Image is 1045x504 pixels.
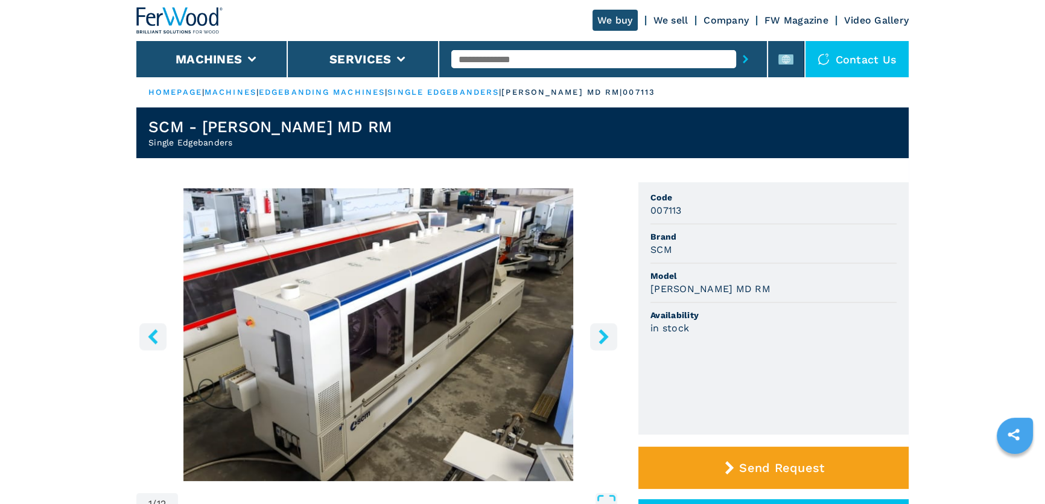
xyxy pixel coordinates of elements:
div: Contact us [805,41,909,77]
h3: 007113 [650,203,682,217]
a: single edgebanders [387,88,499,97]
a: Video Gallery [844,14,909,26]
a: edgebanding machines [259,88,385,97]
img: Ferwood [136,7,223,34]
span: Model [650,270,897,282]
a: HOMEPAGE [148,88,202,97]
span: Code [650,191,897,203]
h3: in stock [650,321,689,335]
button: Send Request [638,447,909,489]
button: left-button [139,323,167,350]
span: Brand [650,231,897,243]
button: Services [329,52,391,66]
a: machines [205,88,256,97]
a: We buy [592,10,638,31]
span: | [499,88,501,97]
h3: [PERSON_NAME] MD RM [650,282,770,296]
iframe: Chat [994,450,1036,495]
button: submit-button [736,45,755,73]
a: We sell [653,14,688,26]
h1: SCM - [PERSON_NAME] MD RM [148,117,392,136]
h3: SCM [650,243,672,257]
div: Go to Slide 1 [136,188,620,481]
button: right-button [590,323,617,350]
span: | [385,88,387,97]
a: Company [704,14,749,26]
p: [PERSON_NAME] md rm | [501,87,623,98]
span: | [256,88,259,97]
img: Contact us [818,53,830,65]
a: FW Magazine [764,14,828,26]
a: sharethis [999,419,1029,450]
span: Send Request [739,461,824,475]
span: | [202,88,205,97]
p: 007113 [623,87,655,98]
span: Availability [650,309,897,321]
h2: Single Edgebanders [148,136,392,148]
button: Machines [176,52,242,66]
img: Single Edgebanders SCM STEFANI MD RM [136,188,620,481]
